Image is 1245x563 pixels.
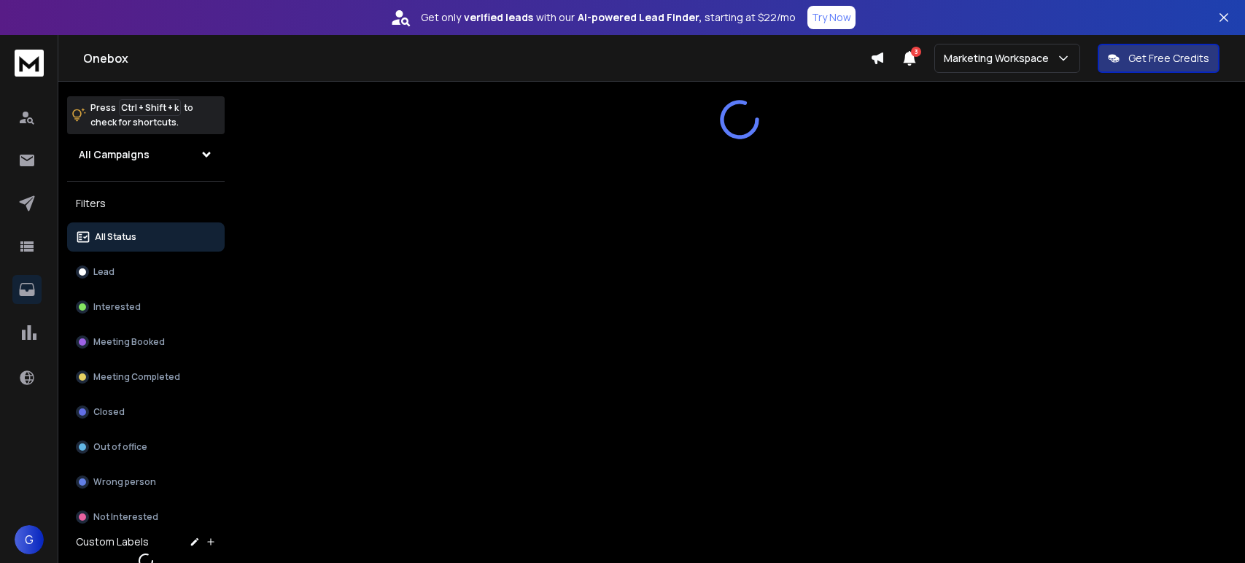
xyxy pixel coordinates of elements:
[67,432,225,462] button: Out of office
[95,231,136,243] p: All Status
[67,362,225,392] button: Meeting Completed
[15,525,44,554] button: G
[93,406,125,418] p: Closed
[67,257,225,287] button: Lead
[67,327,225,357] button: Meeting Booked
[578,10,702,25] strong: AI-powered Lead Finder,
[67,502,225,532] button: Not Interested
[93,441,147,453] p: Out of office
[807,6,856,29] button: Try Now
[93,336,165,348] p: Meeting Booked
[93,476,156,488] p: Wrong person
[464,10,533,25] strong: verified leads
[812,10,851,25] p: Try Now
[911,47,921,57] span: 3
[76,535,149,549] h3: Custom Labels
[90,101,193,130] p: Press to check for shortcuts.
[67,222,225,252] button: All Status
[93,511,158,523] p: Not Interested
[67,292,225,322] button: Interested
[119,99,181,116] span: Ctrl + Shift + k
[1098,44,1219,73] button: Get Free Credits
[944,51,1055,66] p: Marketing Workspace
[67,140,225,169] button: All Campaigns
[93,301,141,313] p: Interested
[79,147,150,162] h1: All Campaigns
[93,266,115,278] p: Lead
[15,50,44,77] img: logo
[67,397,225,427] button: Closed
[1128,51,1209,66] p: Get Free Credits
[93,371,180,383] p: Meeting Completed
[83,50,870,67] h1: Onebox
[421,10,796,25] p: Get only with our starting at $22/mo
[67,467,225,497] button: Wrong person
[67,193,225,214] h3: Filters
